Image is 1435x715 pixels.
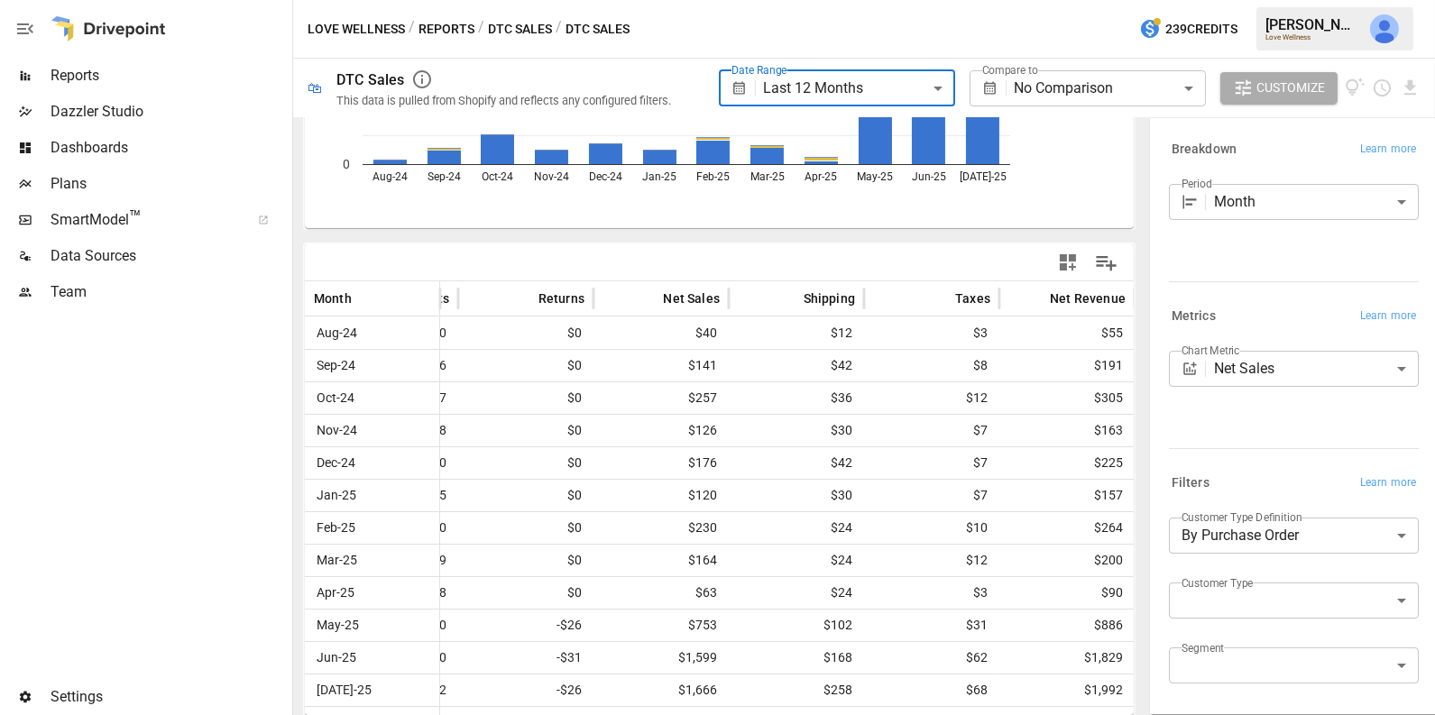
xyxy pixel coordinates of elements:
span: $141 [603,350,720,381]
span: Team [51,281,289,303]
span: $1,599 [603,642,720,674]
text: Jun-25 [912,170,946,183]
text: Dec-24 [589,170,622,183]
label: Customer Type Definition [1182,509,1302,525]
h6: Filters [1172,473,1210,493]
span: $0 [467,447,584,479]
button: Love Wellness [308,18,405,41]
button: Sort [777,286,802,311]
span: $7 [873,480,990,511]
button: Julie Wilton [1359,4,1410,54]
span: -$26 [467,674,584,706]
div: / [478,18,484,41]
span: $63 [603,577,720,609]
div: / [556,18,562,41]
img: Julie Wilton [1370,14,1399,43]
span: Aug-24 [314,317,360,349]
button: Sort [511,286,537,311]
span: $55 [1008,317,1126,349]
div: By Purchase Order [1169,518,1419,554]
span: $191 [1008,350,1126,381]
button: DTC Sales [488,18,552,41]
span: $257 [603,382,720,414]
text: Sep-24 [428,170,461,183]
span: Month [314,289,352,307]
span: $90 [1008,577,1126,609]
span: 239 Credits [1165,18,1237,41]
span: $62 [873,642,990,674]
span: $31 [873,610,990,641]
span: Learn more [1360,307,1416,325]
button: Reports [419,18,474,41]
label: Date Range [731,62,787,78]
div: Love Wellness [1265,33,1359,41]
span: $0 [467,382,584,414]
span: $0 [467,480,584,511]
h6: Metrics [1172,307,1216,326]
span: Net Sales [663,289,720,307]
span: $176 [603,447,720,479]
span: Mar-25 [314,545,360,576]
div: / [409,18,415,41]
span: $7 [873,415,990,446]
span: Returns [538,289,584,307]
span: $225 [1008,447,1126,479]
button: Sort [1023,286,1048,311]
span: $1,992 [1008,674,1126,706]
span: $305 [1008,382,1126,414]
span: Jun-25 [314,642,359,674]
text: Mar-25 [750,170,785,183]
button: Customize [1220,72,1338,105]
span: Jan-25 [314,480,359,511]
span: May-25 [314,610,362,641]
span: $12 [873,545,990,576]
span: $886 [1008,610,1126,641]
button: Sort [354,286,379,311]
span: $3 [873,577,990,609]
span: $12 [873,382,990,414]
span: $10 [873,512,990,544]
text: Apr-25 [805,170,837,183]
button: Download report [1400,78,1421,98]
span: Last 12 Months [763,79,863,96]
label: Segment [1182,640,1224,655]
label: Period [1182,176,1212,191]
span: $68 [873,674,990,706]
span: $120 [603,480,720,511]
span: Oct-24 [314,382,357,414]
button: View documentation [1345,72,1366,105]
button: Schedule report [1372,78,1393,98]
span: $42 [738,350,855,381]
span: Dec-24 [314,447,358,479]
span: $0 [467,350,584,381]
span: ™ [129,206,142,229]
span: $8 [873,350,990,381]
div: 🛍 [308,79,322,96]
label: Compare to [982,62,1038,78]
div: This data is pulled from Shopify and reflects any configured filters. [336,94,671,107]
text: Aug-24 [373,170,408,183]
span: $40 [603,317,720,349]
span: Dashboards [51,137,289,159]
span: Customize [1256,77,1325,99]
button: Sort [636,286,661,311]
text: [DATE]-25 [960,170,1007,183]
button: Manage Columns [1086,243,1127,283]
text: 0 [343,157,350,171]
span: $258 [738,674,855,706]
div: [PERSON_NAME] [1265,16,1359,33]
span: Feb-25 [314,512,358,544]
div: DTC Sales [336,71,404,88]
span: Settings [51,686,289,708]
span: -$31 [467,642,584,674]
text: Oct-24 [482,170,513,183]
span: -$26 [467,610,584,641]
span: $24 [738,577,855,609]
text: Feb-25 [696,170,730,183]
span: Taxes [955,289,990,307]
span: Plans [51,173,289,195]
span: $230 [603,512,720,544]
span: Dazzler Studio [51,101,289,123]
div: Month [1214,184,1419,220]
span: $12 [738,317,855,349]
